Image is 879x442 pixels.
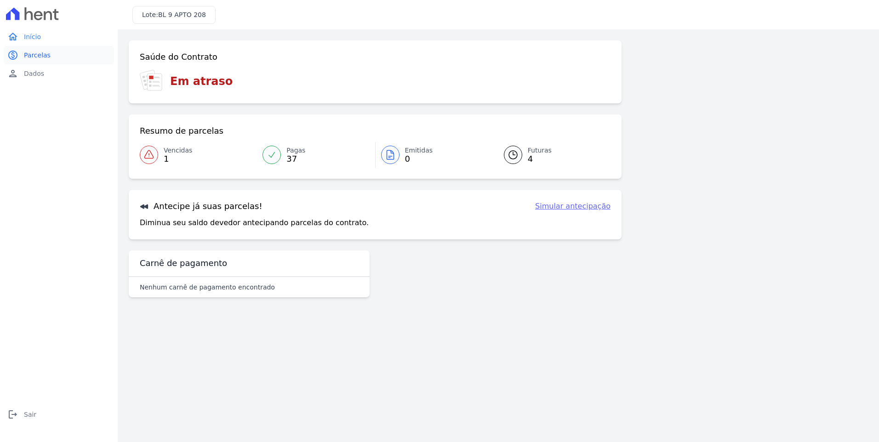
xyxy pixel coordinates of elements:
a: Pagas 37 [257,142,375,168]
a: Emitidas 0 [376,142,493,168]
span: Futuras [528,146,552,155]
i: person [7,68,18,79]
i: home [7,31,18,42]
h3: Antecipe já suas parcelas! [140,201,263,212]
a: logoutSair [4,405,114,424]
a: Vencidas 1 [140,142,257,168]
h3: Resumo de parcelas [140,125,223,136]
span: Sair [24,410,36,419]
span: 4 [528,155,552,163]
a: Simular antecipação [535,201,611,212]
p: Diminua seu saldo devedor antecipando parcelas do contrato. [140,217,369,228]
i: paid [7,50,18,61]
h3: Lote: [142,10,206,20]
span: 1 [164,155,192,163]
span: 0 [405,155,433,163]
span: Pagas [286,146,305,155]
p: Nenhum carnê de pagamento encontrado [140,283,275,292]
h3: Saúde do Contrato [140,51,217,62]
a: Futuras 4 [493,142,611,168]
span: Emitidas [405,146,433,155]
h3: Em atraso [170,73,233,90]
span: Vencidas [164,146,192,155]
span: BL 9 APTO 208 [158,11,206,18]
span: 37 [286,155,305,163]
a: paidParcelas [4,46,114,64]
span: Início [24,32,41,41]
span: Parcelas [24,51,51,60]
span: Dados [24,69,44,78]
i: logout [7,409,18,420]
h3: Carnê de pagamento [140,258,227,269]
a: homeInício [4,28,114,46]
a: personDados [4,64,114,83]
